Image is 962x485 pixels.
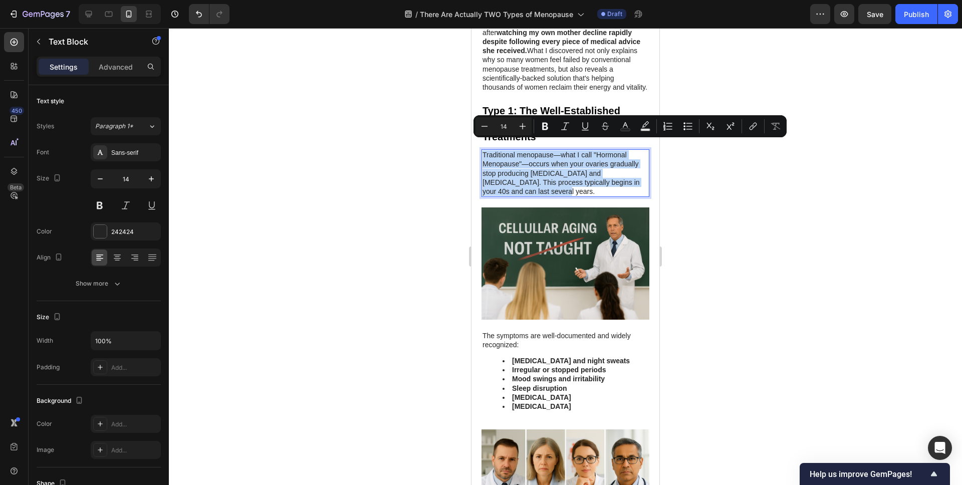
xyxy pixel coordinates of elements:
strong: watching my own mother decline rapidly despite following every piece of medical advice she received. [11,1,169,27]
div: Styles [37,122,54,131]
p: Settings [50,62,78,72]
p: The symptoms are well-documented and widely recognized: [11,303,177,321]
strong: [MEDICAL_DATA] [41,374,100,382]
p: Text Block [49,36,134,48]
div: 242424 [111,227,158,236]
div: Align [37,251,65,265]
input: Auto [91,332,160,350]
button: 7 [4,4,75,24]
img: gempages_570282855607829728-9a05157e-ed4d-484f-a0bb-f0a878892653.png [10,179,178,291]
div: Sans-serif [111,148,158,157]
div: Editor contextual toolbar [473,115,787,137]
strong: Mood swings and irritability [41,347,133,355]
p: 7 [66,8,70,20]
button: Paragraph 1* [91,117,161,135]
div: Size [37,311,63,324]
div: Undo/Redo [189,4,229,24]
p: Advanced [99,62,133,72]
div: Size [37,172,63,185]
div: Show more [76,279,122,289]
div: 450 [10,107,24,115]
div: Width [37,336,53,345]
button: Show more [37,275,161,293]
strong: [MEDICAL_DATA] [41,365,100,373]
h3: Type 1: The Well-Established Menopause with Proven Treatments [10,75,178,116]
strong: Irregular or stopped periods [41,338,134,346]
div: Padding [37,363,60,372]
div: Text style [37,97,64,106]
strong: Sleep disruption [41,356,96,364]
iframe: Design area [471,28,659,485]
div: Image [37,445,54,454]
button: Show survey - Help us improve GemPages! [810,468,940,480]
div: Color [37,419,52,428]
div: Font [37,148,49,157]
div: Open Intercom Messenger [928,436,952,460]
span: Paragraph 1* [95,122,133,131]
strong: [MEDICAL_DATA] and night sweats [41,329,158,337]
span: There Are Actually TWO Types of Menopause [420,9,573,20]
div: Background [37,394,85,408]
div: Rich Text Editor. Editing area: main [10,121,178,169]
span: Save [867,10,883,19]
div: Color [37,227,52,236]
div: Beta [8,183,24,191]
div: Add... [111,420,158,429]
div: Add... [111,446,158,455]
div: Publish [904,9,929,20]
button: Save [858,4,891,24]
button: Publish [895,4,937,24]
p: Traditional menopause—what I call "Hormonal Menopause"—occurs when your ovaries gradually stop pr... [11,122,177,168]
div: Add... [111,363,158,372]
span: Help us improve GemPages! [810,469,928,479]
span: / [415,9,418,20]
span: Draft [607,10,622,19]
